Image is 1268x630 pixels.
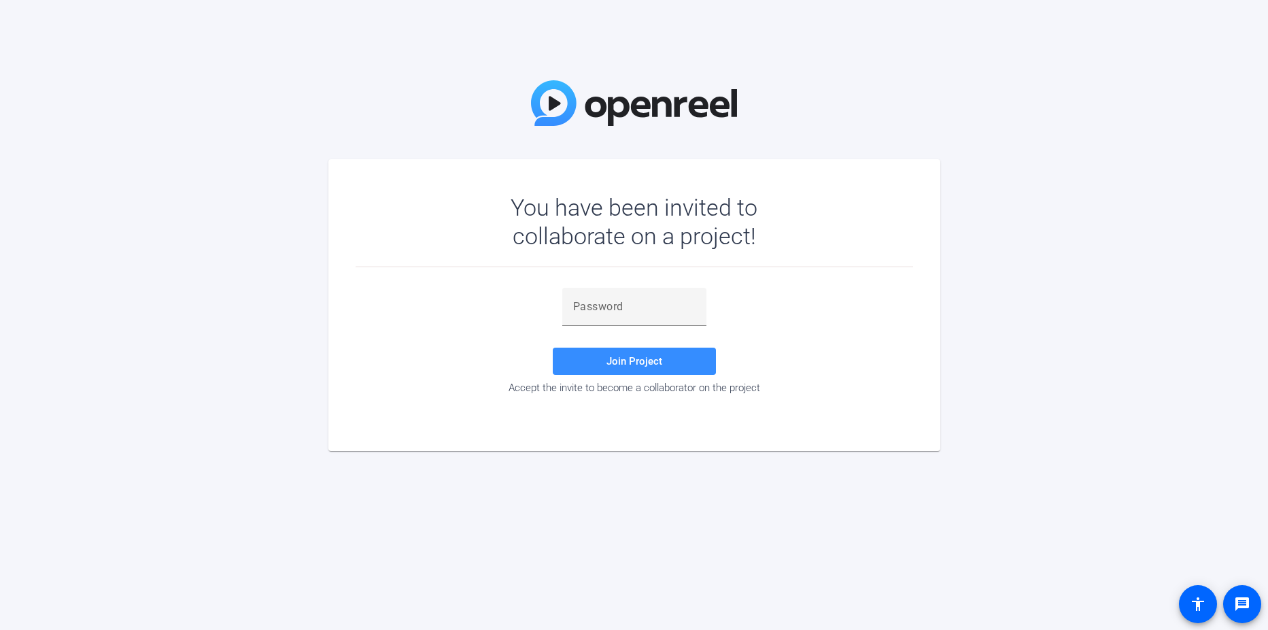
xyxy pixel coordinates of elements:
[1190,596,1206,612] mat-icon: accessibility
[356,382,913,394] div: Accept the invite to become a collaborator on the project
[1234,596,1250,612] mat-icon: message
[553,348,716,375] button: Join Project
[606,355,662,367] span: Join Project
[471,193,797,250] div: You have been invited to collaborate on a project!
[573,299,696,315] input: Password
[531,80,738,126] img: OpenReel Logo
